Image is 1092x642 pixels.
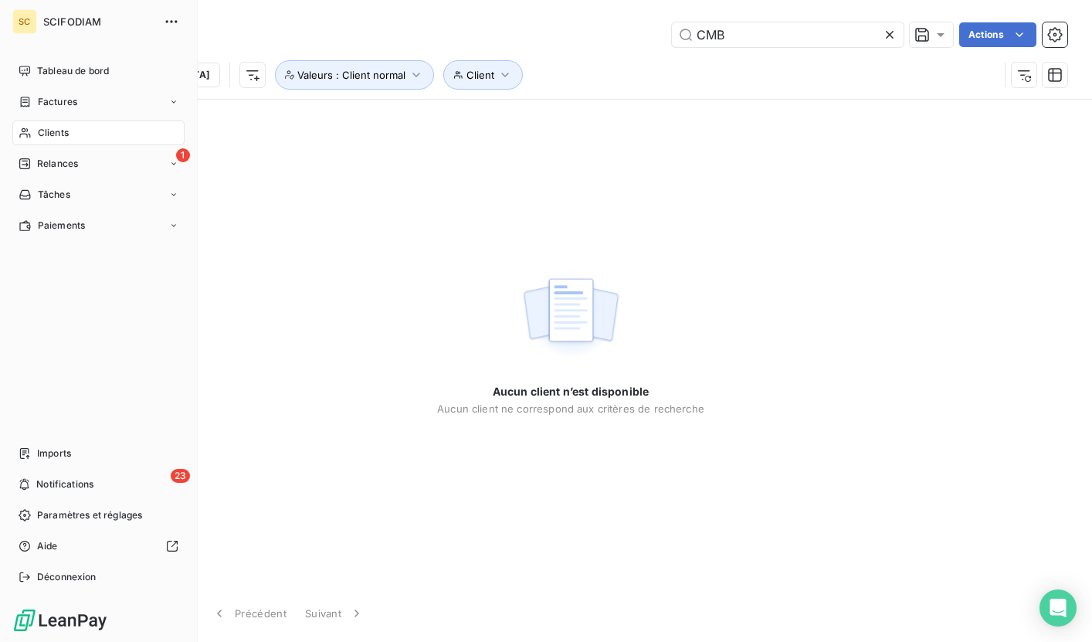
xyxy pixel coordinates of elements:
span: Aucun client n’est disponible [493,384,649,399]
span: 1 [176,148,190,162]
span: Clients [38,126,69,140]
input: Rechercher [672,22,904,47]
span: Factures [38,95,77,109]
span: Notifications [36,477,93,491]
span: Client [466,69,494,81]
span: 23 [171,469,190,483]
img: Logo LeanPay [12,608,108,633]
span: Déconnexion [37,570,97,584]
span: Tâches [38,188,70,202]
button: Client [443,60,523,90]
span: Aucun client ne correspond aux critères de recherche [437,403,704,415]
button: Précédent [202,597,296,630]
div: Open Intercom Messenger [1039,589,1077,627]
a: Aide [12,534,185,559]
img: empty state [521,270,620,365]
span: Paramètres et réglages [37,508,142,522]
span: Valeurs : Client normal [297,69,405,81]
span: Paiements [38,219,85,233]
span: Relances [37,157,78,171]
div: SC [12,9,37,34]
span: SCIFODIAM [43,15,154,28]
button: Actions [959,22,1036,47]
button: Suivant [296,597,374,630]
span: Tableau de bord [37,64,109,78]
button: Valeurs : Client normal [275,60,434,90]
span: Imports [37,447,71,460]
span: Aide [37,539,58,553]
